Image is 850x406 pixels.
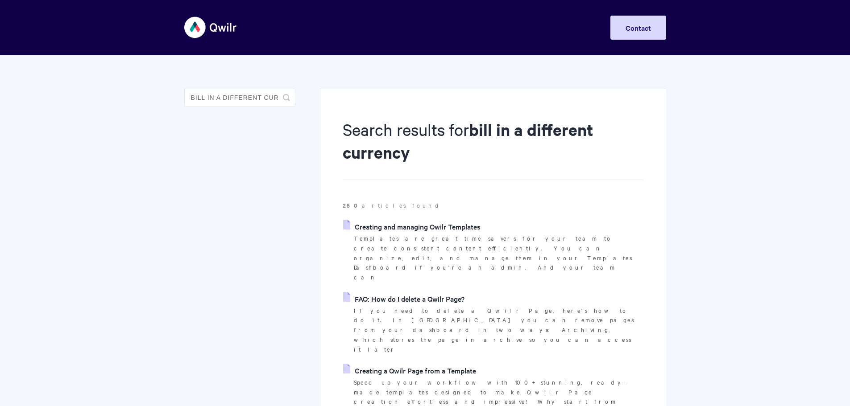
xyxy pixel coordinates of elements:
[610,16,666,40] a: Contact
[343,201,643,210] p: articles found
[184,11,237,44] img: Qwilr Help Center
[343,119,593,163] strong: bill in a different currency
[354,306,643,354] p: If you need to delete a Qwilr Page, here's how to do it. In [GEOGRAPHIC_DATA] you can remove page...
[343,364,476,377] a: Creating a Qwilr Page from a Template
[343,118,643,180] h1: Search results for
[184,89,295,107] input: Search
[343,220,481,233] a: Creating and managing Qwilr Templates
[354,234,643,282] p: Templates are great time savers for your team to create consistent content efficiently. You can o...
[343,292,464,305] a: FAQ: How do I delete a Qwilr Page?
[343,201,362,209] strong: 250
